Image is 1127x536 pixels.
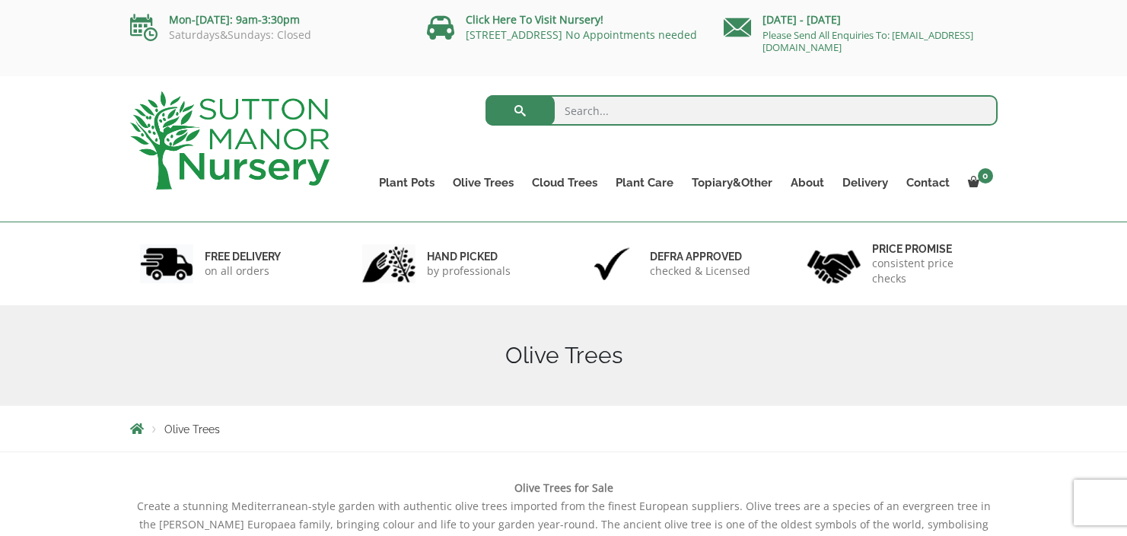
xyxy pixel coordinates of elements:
img: 2.jpg [362,244,415,283]
a: [STREET_ADDRESS] No Appointments needed [466,27,697,42]
img: logo [130,91,330,190]
a: Plant Care [606,172,683,193]
input: Search... [486,95,998,126]
p: checked & Licensed [650,263,750,279]
a: Please Send All Enquiries To: [EMAIL_ADDRESS][DOMAIN_NAME] [762,28,973,54]
p: consistent price checks [872,256,988,286]
img: 4.jpg [807,241,861,287]
a: Contact [897,172,959,193]
h6: hand picked [427,250,511,263]
p: Saturdays&Sundays: Closed [130,29,404,41]
img: 3.jpg [585,244,638,283]
a: Delivery [833,172,897,193]
h6: Defra approved [650,250,750,263]
nav: Breadcrumbs [130,423,998,435]
p: Mon-[DATE]: 9am-3:30pm [130,11,404,29]
h1: Olive Trees [130,342,998,369]
a: Topiary&Other [683,172,782,193]
h6: Price promise [872,242,988,256]
span: 0 [978,168,993,183]
p: on all orders [205,263,281,279]
a: Olive Trees [444,172,523,193]
a: Plant Pots [370,172,444,193]
a: 0 [959,172,998,193]
a: Cloud Trees [523,172,606,193]
a: Click Here To Visit Nursery! [466,12,603,27]
p: [DATE] - [DATE] [724,11,998,29]
b: Olive Trees for Sale [514,480,613,495]
img: 1.jpg [140,244,193,283]
p: by professionals [427,263,511,279]
span: Olive Trees [164,423,220,435]
a: About [782,172,833,193]
h6: FREE DELIVERY [205,250,281,263]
